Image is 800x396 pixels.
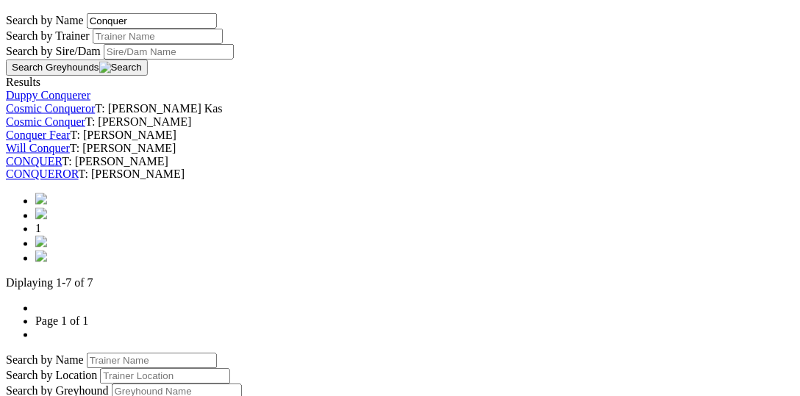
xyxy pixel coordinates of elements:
[35,223,41,235] span: 1
[35,315,88,328] a: Page 1 of 1
[6,29,90,42] label: Search by Trainer
[35,193,47,205] img: chevrons-left-pager-blue.svg
[6,142,794,155] div: T: [PERSON_NAME]
[100,369,230,384] input: Search by Trainer Location
[6,14,84,26] label: Search by Name
[6,277,794,290] p: Diplaying 1-7 of 7
[104,44,234,60] input: Search by Sire/Dam name
[6,76,794,89] div: Results
[6,45,101,57] label: Search by Sire/Dam
[6,354,84,367] label: Search by Name
[6,142,70,154] a: Will Conquer
[6,370,97,382] label: Search by Location
[6,129,71,141] a: Conquer Fear
[6,129,794,142] div: T: [PERSON_NAME]
[6,89,90,101] a: Duppy Conquerer
[87,13,217,29] input: Search by Greyhound name
[6,168,794,181] div: T: [PERSON_NAME]
[35,251,47,262] img: chevrons-right-pager-blue.svg
[6,102,794,115] div: T: [PERSON_NAME] Kas
[35,236,47,248] img: chevron-right-pager-blue.svg
[6,102,95,115] a: Cosmic Conqueror
[6,155,62,168] a: CONQUER
[6,168,79,181] a: CONQUEROR
[87,353,217,369] input: Search by Trainer Name
[35,208,47,220] img: chevron-left-pager-blue.svg
[6,115,794,129] div: T: [PERSON_NAME]
[93,29,223,44] input: Search by Trainer name
[99,62,142,73] img: Search
[6,115,85,128] a: Cosmic Conquer
[6,60,148,76] button: Search Greyhounds
[6,155,794,168] div: T: [PERSON_NAME]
